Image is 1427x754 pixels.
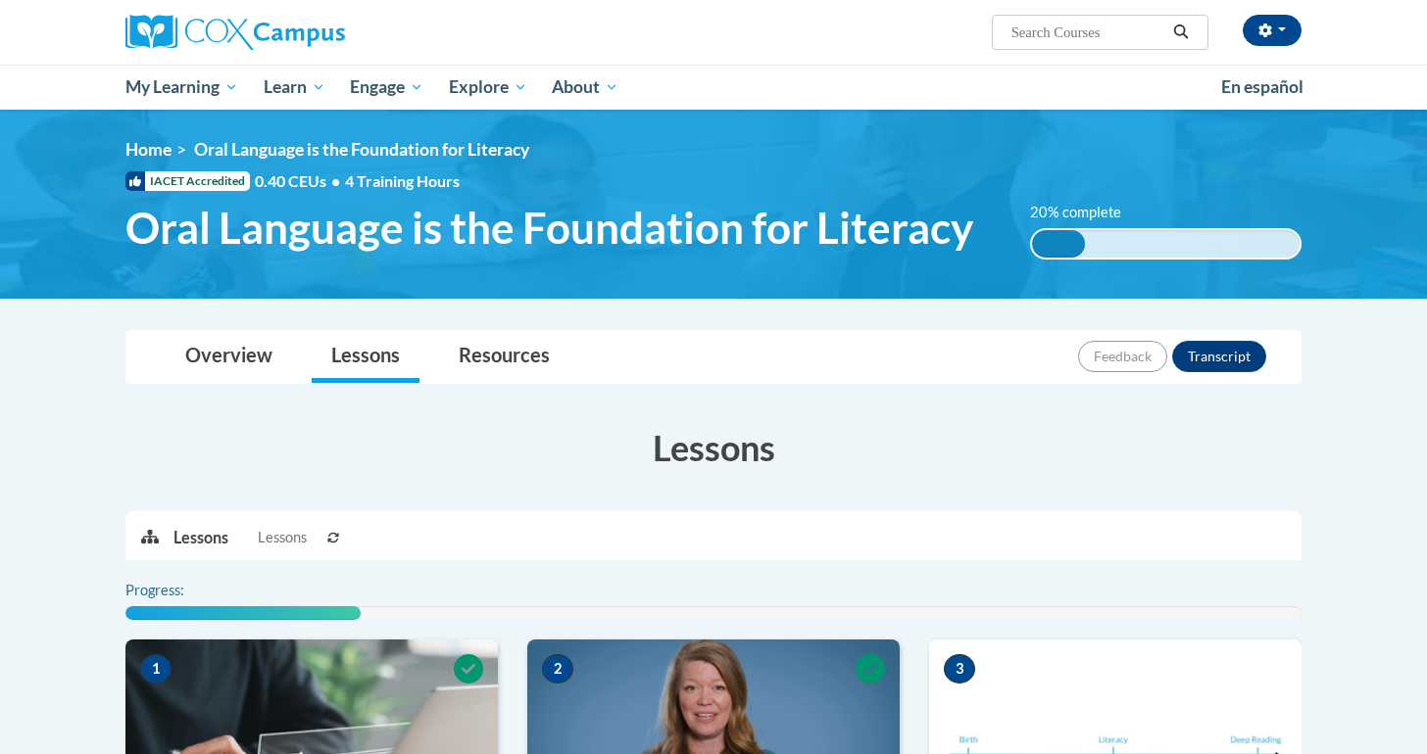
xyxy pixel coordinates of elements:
[125,15,345,50] img: Cox Campus
[449,75,527,99] span: Explore
[540,65,632,110] a: About
[125,423,1302,472] h3: Lessons
[125,202,973,254] span: Oral Language is the Foundation for Literacy
[125,75,238,99] span: My Learning
[1009,21,1166,44] input: Search Courses
[1078,341,1167,372] button: Feedback
[436,65,540,110] a: Explore
[1243,15,1302,46] button: Account Settings
[1030,202,1143,223] label: 20% complete
[258,527,307,548] span: Lessons
[140,654,172,683] span: 1
[166,331,292,383] a: Overview
[337,65,436,110] a: Engage
[255,170,345,192] span: 0.40 CEUs
[944,654,975,683] span: 3
[96,65,1331,110] div: Main menu
[125,580,238,601] label: Progress:
[125,171,250,191] span: IACET Accredited
[125,15,498,50] a: Cox Campus
[331,171,340,190] span: •
[194,139,529,160] span: Oral Language is the Foundation for Literacy
[552,75,618,99] span: About
[264,75,325,99] span: Learn
[125,139,172,160] a: Home
[439,331,569,383] a: Resources
[1032,230,1086,258] div: 20% complete
[1208,67,1316,108] a: En español
[1221,76,1304,97] span: En español
[251,65,338,110] a: Learn
[173,527,228,548] p: Lessons
[1166,21,1196,44] button: Search
[542,654,573,683] span: 2
[312,331,419,383] a: Lessons
[350,75,423,99] span: Engage
[1172,341,1266,372] button: Transcript
[113,65,251,110] a: My Learning
[345,171,460,190] span: 4 Training Hours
